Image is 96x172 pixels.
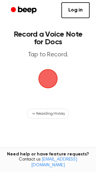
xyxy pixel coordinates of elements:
span: Recording History [36,111,65,117]
h1: Record a Voice Note for Docs [11,31,85,46]
a: Beep [6,4,42,17]
span: Contact us [4,157,92,168]
img: Beep Logo [38,69,58,88]
p: Tap to Record. [11,51,85,59]
a: Log in [61,2,90,18]
button: Recording History [27,109,69,119]
a: [EMAIL_ADDRESS][DOMAIN_NAME] [31,157,77,168]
